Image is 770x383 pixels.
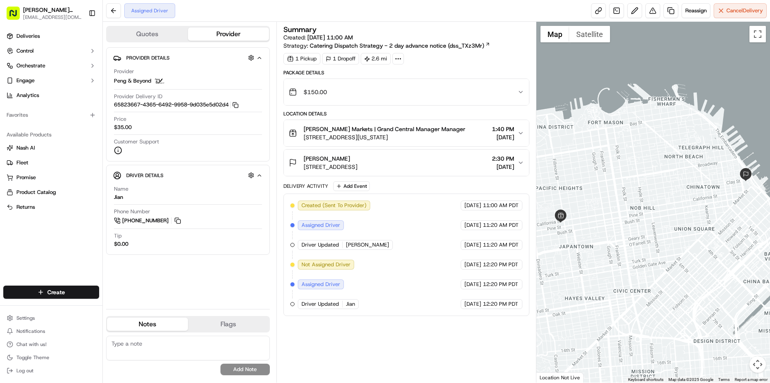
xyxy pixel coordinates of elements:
[16,189,56,196] span: Product Catalog
[114,77,151,85] span: Peng & Beyond
[7,174,96,181] a: Promise
[685,7,707,14] span: Reassign
[114,208,150,215] span: Phone Number
[16,341,46,348] span: Chat with us!
[16,62,45,69] span: Orchestrate
[3,286,99,299] button: Create
[16,174,36,181] span: Promise
[7,189,96,196] a: Product Catalog
[346,300,355,308] span: Jian
[16,203,35,211] span: Returns
[492,125,514,133] span: 1:40 PM
[114,232,122,240] span: Tip
[3,171,99,184] button: Promise
[16,315,35,321] span: Settings
[483,221,519,229] span: 11:20 AM PDT
[3,30,99,43] a: Deliveries
[114,185,128,193] span: Name
[464,241,481,249] span: [DATE]
[310,42,490,50] a: Catering Dispatch Strategy - 2 day advance notice (dss_TXz3Mr)
[483,281,518,288] span: 12:20 PM PDT
[114,101,239,108] button: 65823667-4365-6492-9958-9d035e5d02d4
[540,26,569,42] button: Show street map
[304,88,327,96] span: $150.00
[107,318,188,331] button: Notes
[714,3,767,18] button: CancelDelivery
[302,300,339,308] span: Driver Updated
[302,221,340,229] span: Assigned Driver
[361,53,391,65] div: 2.6 mi
[126,55,169,61] span: Provider Details
[492,133,514,141] span: [DATE]
[283,26,317,33] h3: Summary
[3,201,99,214] button: Returns
[3,108,99,122] div: Favorites
[304,163,357,171] span: [STREET_ADDRESS]
[3,186,99,199] button: Product Catalog
[483,300,518,308] span: 12:20 PM PDT
[16,77,35,84] span: Engage
[735,377,768,382] a: Report a map error
[3,59,99,72] button: Orchestrate
[3,325,99,337] button: Notifications
[114,216,182,225] a: [PHONE_NUMBER]
[155,76,165,86] img: profile_peng_cartwheel.jpg
[23,14,82,21] span: [EMAIL_ADDRESS][DOMAIN_NAME]
[322,53,359,65] div: 1 Dropoff
[307,34,353,41] span: [DATE] 11:00 AM
[3,44,99,58] button: Control
[16,159,28,166] span: Fleet
[304,125,465,133] span: [PERSON_NAME] Markets | Grand Central Manager Manager
[682,3,710,18] button: Reassign
[7,144,96,152] a: Nash AI
[483,241,519,249] span: 11:20 AM PDT
[23,6,82,14] button: [PERSON_NAME] Markets
[302,261,350,268] span: Not Assigned Driver
[749,26,766,42] button: Toggle fullscreen view
[536,372,584,383] div: Location Not Live
[283,183,328,189] div: Delivery Activity
[16,367,33,374] span: Log out
[107,28,188,41] button: Quotes
[283,111,530,117] div: Location Details
[718,377,730,382] a: Terms (opens in new tab)
[284,120,529,146] button: [PERSON_NAME] Markets | Grand Central Manager Manager[STREET_ADDRESS][US_STATE]1:40 PM[DATE]
[113,51,263,65] button: Provider Details
[668,377,713,382] span: Map data ©2025 Google
[302,202,366,209] span: Created (Sent To Provider)
[492,163,514,171] span: [DATE]
[464,202,481,209] span: [DATE]
[113,168,263,182] button: Driver Details
[3,74,99,87] button: Engage
[464,261,481,268] span: [DATE]
[114,138,159,145] span: Customer Support
[3,352,99,363] button: Toggle Theme
[464,300,481,308] span: [DATE]
[16,144,35,152] span: Nash AI
[304,155,350,163] span: [PERSON_NAME]
[333,181,370,191] button: Add Event
[3,156,99,169] button: Fleet
[283,33,353,42] span: Created:
[47,288,65,296] span: Create
[749,356,766,373] button: Map camera controls
[304,133,465,141] span: [STREET_ADDRESS][US_STATE]
[114,115,126,123] span: Price
[3,365,99,376] button: Log out
[16,92,39,99] span: Analytics
[188,318,269,331] button: Flags
[283,42,490,50] div: Strategy:
[16,328,45,335] span: Notifications
[284,79,529,105] button: $150.00
[188,28,269,41] button: Provider
[3,128,99,141] div: Available Products
[126,172,163,179] span: Driver Details
[7,203,96,211] a: Returns
[569,26,610,42] button: Show satellite imagery
[302,281,340,288] span: Assigned Driver
[302,241,339,249] span: Driver Updated
[628,377,663,383] button: Keyboard shortcuts
[114,124,132,131] span: $35.00
[538,372,566,383] img: Google
[464,281,481,288] span: [DATE]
